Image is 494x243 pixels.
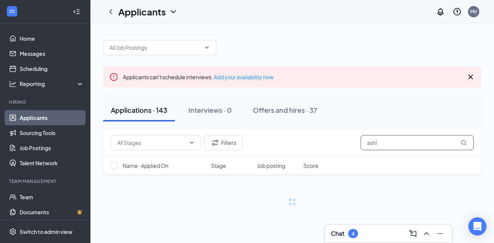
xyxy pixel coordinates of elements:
[110,43,201,52] input: All Job Postings
[20,125,84,140] a: Sourcing Tools
[468,217,486,235] div: Open Intercom Messenger
[123,162,168,169] span: Name · Applied On
[257,162,285,169] span: Job posting
[436,229,445,238] svg: Minimize
[20,61,84,76] a: Scheduling
[453,7,462,16] svg: QuestionInfo
[303,162,318,169] span: Score
[407,228,419,240] button: ComposeMessage
[188,105,232,115] div: Interviews · 0
[421,228,433,240] button: ChevronUp
[20,80,84,88] div: Reporting
[20,140,84,155] a: Job Postings
[470,8,477,15] div: MV
[466,72,475,82] svg: Cross
[73,8,80,15] svg: Collapse
[9,80,17,88] svg: Analysis
[20,189,84,205] a: Team
[352,231,355,237] div: 4
[434,228,446,240] button: Minimize
[461,140,467,146] svg: MagnifyingGlass
[9,178,83,185] div: Team Management
[111,105,167,115] div: Applications · 143
[8,8,16,15] svg: WorkstreamLogo
[117,138,186,147] input: All Stages
[408,229,418,238] svg: ComposeMessage
[9,228,17,235] svg: Settings
[106,7,115,16] svg: ChevronLeft
[169,7,178,16] svg: ChevronDown
[214,74,274,80] a: Add your availability now
[436,7,445,16] svg: Notifications
[20,46,84,61] a: Messages
[118,5,166,18] h1: Applicants
[123,74,274,80] span: Applicants can't schedule interviews.
[211,138,220,147] svg: Filter
[109,72,118,82] svg: Error
[204,45,210,51] svg: ChevronDown
[20,110,84,125] a: Applicants
[253,105,317,115] div: Offers and hires · 37
[20,31,84,46] a: Home
[189,140,195,146] svg: ChevronDown
[20,155,84,171] a: Talent Network
[9,99,83,105] div: Hiring
[20,228,72,235] div: Switch to admin view
[204,135,243,150] button: Filter Filters
[361,135,474,150] input: Search in applications
[422,229,431,238] svg: ChevronUp
[20,205,84,220] a: DocumentsCrown
[211,162,226,169] span: Stage
[331,229,344,238] h3: Chat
